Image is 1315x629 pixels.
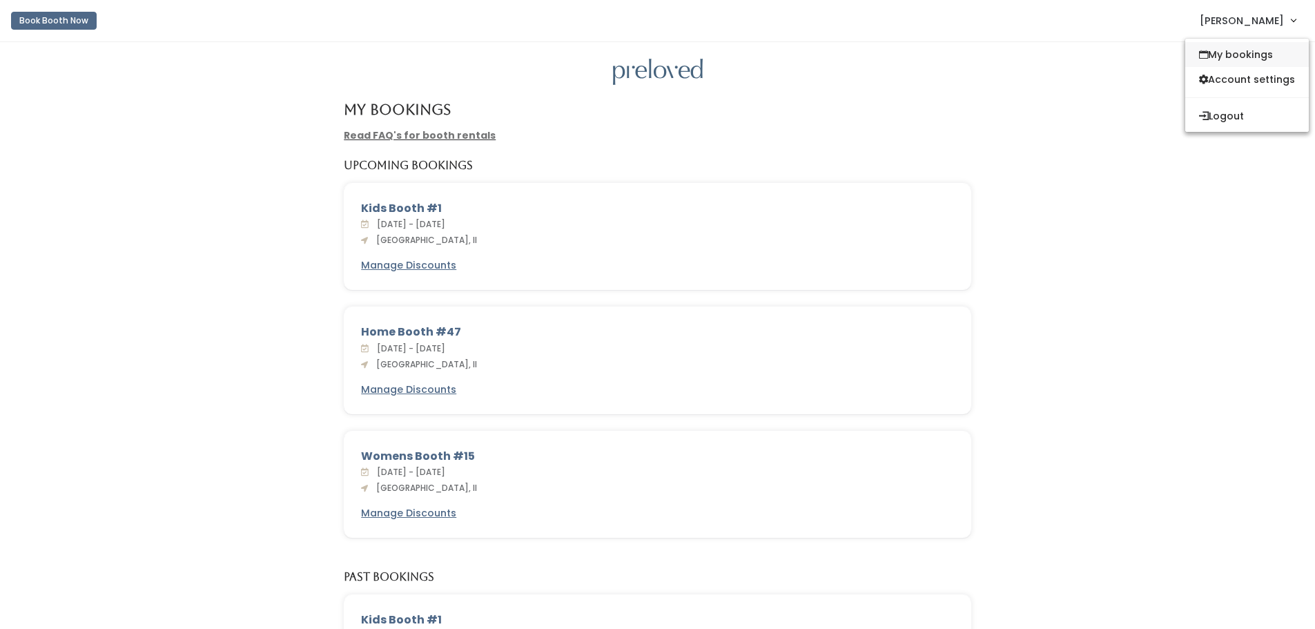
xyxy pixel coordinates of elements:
[344,159,473,172] h5: Upcoming Bookings
[361,324,954,340] div: Home Booth #47
[344,128,496,142] a: Read FAQ's for booth rentals
[371,466,445,478] span: [DATE] - [DATE]
[613,59,703,86] img: preloved logo
[361,383,456,397] a: Manage Discounts
[1185,104,1309,128] button: Logout
[361,258,456,273] a: Manage Discounts
[361,258,456,272] u: Manage Discounts
[11,6,97,36] a: Book Booth Now
[361,200,954,217] div: Kids Booth #1
[361,506,456,521] a: Manage Discounts
[371,358,477,370] span: [GEOGRAPHIC_DATA], Il
[11,12,97,30] button: Book Booth Now
[1200,13,1284,28] span: [PERSON_NAME]
[361,383,456,396] u: Manage Discounts
[1186,6,1309,35] a: [PERSON_NAME]
[1185,67,1309,92] a: Account settings
[371,342,445,354] span: [DATE] - [DATE]
[371,482,477,494] span: [GEOGRAPHIC_DATA], Il
[344,101,451,117] h4: My Bookings
[361,612,954,628] div: Kids Booth #1
[371,234,477,246] span: [GEOGRAPHIC_DATA], Il
[344,571,434,583] h5: Past Bookings
[371,218,445,230] span: [DATE] - [DATE]
[361,448,954,465] div: Womens Booth #15
[1185,42,1309,67] a: My bookings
